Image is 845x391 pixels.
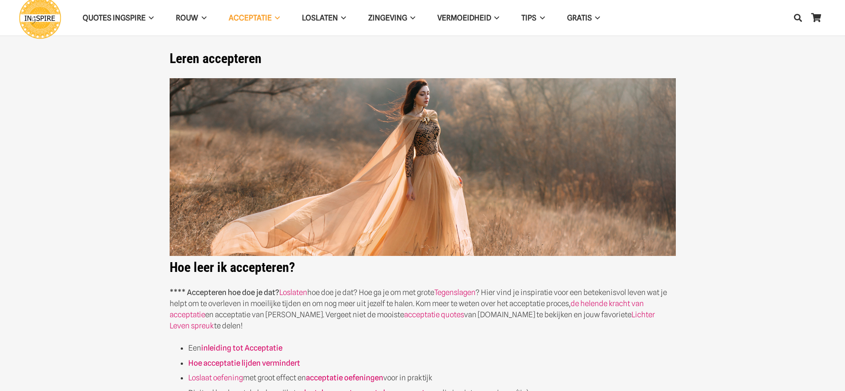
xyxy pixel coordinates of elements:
[229,13,272,22] span: Acceptatie
[567,13,592,22] span: GRATIS
[170,287,676,331] p: hoe doe je dat? Hoe ga je om met grote ? Hier vind je inspiratie voor een betekenisvol leven wat ...
[434,288,476,297] a: Tegenslagen
[176,13,198,22] span: ROUW
[170,310,655,330] a: Lichter Leven spreuk
[170,78,676,256] img: Wat is spirituele verlichting? Wijsheden van Ingspire over spirituele verlichting en je Hogere Zelf
[201,343,282,352] a: inleiding tot Acceptatie
[407,7,415,29] span: Zingeving Menu
[306,373,383,382] a: acceptatie oefeningen
[510,7,555,29] a: TIPSTIPS Menu
[198,7,206,29] span: ROUW Menu
[521,13,536,22] span: TIPS
[556,7,611,29] a: GRATISGRATIS Menu
[302,13,338,22] span: Loslaten
[426,7,510,29] a: VERMOEIDHEIDVERMOEIDHEID Menu
[357,7,426,29] a: ZingevingZingeving Menu
[272,7,280,29] span: Acceptatie Menu
[170,288,279,297] strong: **** Accepteren hoe doe je dat?
[170,51,676,67] h1: Leren accepteren
[368,13,407,22] span: Zingeving
[170,299,644,319] a: de helende kracht van acceptatie
[592,7,600,29] span: GRATIS Menu
[170,259,295,275] strong: Hoe leer ik accepteren?
[146,7,154,29] span: QUOTES INGSPIRE Menu
[789,7,807,29] a: Zoeken
[188,359,300,367] a: Hoe acceptatie lijden vermindert
[437,13,491,22] span: VERMOEIDHEID
[188,373,243,382] a: Loslaat oefening
[71,7,165,29] a: QUOTES INGSPIREQUOTES INGSPIRE Menu
[165,7,217,29] a: ROUWROUW Menu
[491,7,499,29] span: VERMOEIDHEID Menu
[83,13,146,22] span: QUOTES INGSPIRE
[536,7,544,29] span: TIPS Menu
[188,343,676,354] li: Een
[279,288,307,297] a: Loslaten
[404,310,464,319] a: acceptatie quotes
[338,7,346,29] span: Loslaten Menu
[218,7,291,29] a: AcceptatieAcceptatie Menu
[291,7,357,29] a: LoslatenLoslaten Menu
[188,372,676,383] li: met groot effect en voor in praktijk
